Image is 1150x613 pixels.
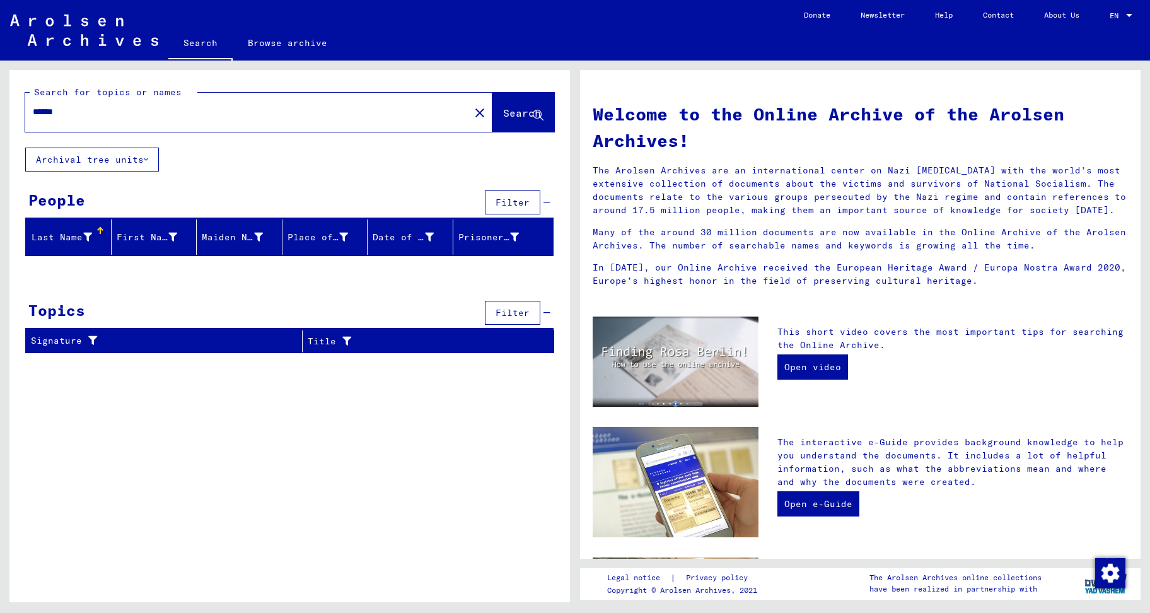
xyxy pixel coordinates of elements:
div: Date of Birth [373,231,434,244]
p: Many of the around 30 million documents are now available in the Online Archive of the Arolsen Ar... [593,226,1128,252]
p: This short video covers the most important tips for searching the Online Archive. [777,325,1128,352]
div: | [607,571,763,585]
button: Search [492,93,554,132]
div: Signature [31,334,286,347]
p: In [DATE], our Online Archive received the European Heritage Award / Europa Nostra Award 2020, Eu... [593,261,1128,288]
a: Privacy policy [676,571,763,585]
div: Maiden Name [202,231,263,244]
a: Browse archive [233,28,342,58]
div: Prisoner # [458,227,538,247]
div: Title [308,335,523,348]
div: Maiden Name [202,227,282,247]
img: Arolsen_neg.svg [10,15,158,46]
h1: Welcome to the Online Archive of the Arolsen Archives! [593,101,1128,154]
a: Open e-Guide [777,491,859,517]
p: The interactive e-Guide provides background knowledge to help you understand the documents. It in... [777,436,1128,489]
button: Filter [485,301,540,325]
div: Title [308,331,538,351]
p: The Arolsen Archives are an international center on Nazi [MEDICAL_DATA] with the world’s most ext... [593,164,1128,217]
p: The Arolsen Archives online collections [869,572,1042,583]
div: Place of Birth [287,227,368,247]
span: Search [503,107,541,119]
div: Last Name [31,231,92,244]
img: eguide.jpg [593,427,758,538]
mat-label: Search for topics or names [34,86,182,98]
mat-header-cell: Place of Birth [282,219,368,255]
mat-icon: close [472,105,487,120]
div: First Name [117,231,178,244]
div: First Name [117,227,197,247]
div: Prisoner # [458,231,520,244]
img: yv_logo.png [1082,568,1129,599]
span: Filter [496,307,530,318]
a: Open video [777,354,848,380]
mat-select-trigger: EN [1110,11,1118,20]
p: Copyright © Arolsen Archives, 2021 [607,585,763,596]
a: Legal notice [607,571,670,585]
div: Signature [31,331,302,351]
mat-header-cell: Prisoner # [453,219,554,255]
button: Clear [467,100,492,125]
div: Topics [28,299,85,322]
mat-header-cell: Date of Birth [368,219,453,255]
mat-header-cell: Last Name [26,219,112,255]
img: video.jpg [593,317,758,407]
mat-header-cell: First Name [112,219,197,255]
div: Date of Birth [373,227,453,247]
p: have been realized in partnership with [869,583,1042,595]
div: Last Name [31,227,111,247]
button: Archival tree units [25,148,159,172]
mat-header-cell: Maiden Name [197,219,282,255]
div: Place of Birth [287,231,349,244]
span: Filter [496,197,530,208]
div: People [28,189,85,211]
button: Filter [485,190,540,214]
img: Modification du consentement [1095,558,1125,588]
a: Search [168,28,233,61]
